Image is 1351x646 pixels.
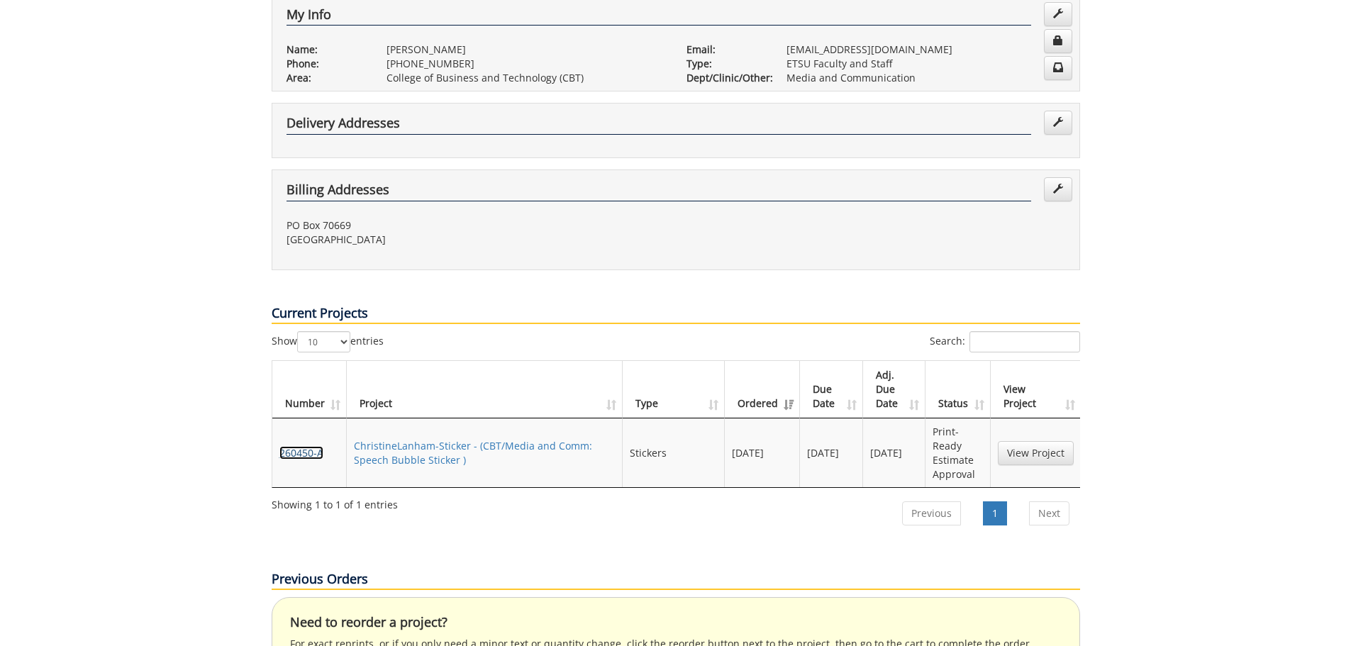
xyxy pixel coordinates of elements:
[272,361,347,418] th: Number: activate to sort column ascending
[863,361,926,418] th: Adj. Due Date: activate to sort column ascending
[800,361,863,418] th: Due Date: activate to sort column ascending
[354,439,592,467] a: ChristineLanham-Sticker - (CBT/Media and Comm: Speech Bubble Sticker )
[983,501,1007,525] a: 1
[347,361,623,418] th: Project: activate to sort column ascending
[725,418,800,487] td: [DATE]
[272,492,398,512] div: Showing 1 to 1 of 1 entries
[279,446,323,460] a: 260450-A
[686,43,765,57] p: Email:
[287,71,365,85] p: Area:
[287,43,365,57] p: Name:
[786,43,1065,57] p: [EMAIL_ADDRESS][DOMAIN_NAME]
[725,361,800,418] th: Ordered: activate to sort column ascending
[686,71,765,85] p: Dept/Clinic/Other:
[925,361,990,418] th: Status: activate to sort column ascending
[1044,2,1072,26] a: Edit Info
[287,233,665,247] p: [GEOGRAPHIC_DATA]
[1044,56,1072,80] a: Change Communication Preferences
[287,8,1031,26] h4: My Info
[287,116,1031,135] h4: Delivery Addresses
[800,418,863,487] td: [DATE]
[287,218,665,233] p: PO Box 70669
[272,570,1080,590] p: Previous Orders
[1029,501,1069,525] a: Next
[290,616,1062,630] h4: Need to reorder a project?
[272,331,384,352] label: Show entries
[1044,177,1072,201] a: Edit Addresses
[1044,111,1072,135] a: Edit Addresses
[297,331,350,352] select: Showentries
[623,361,725,418] th: Type: activate to sort column ascending
[930,331,1080,352] label: Search:
[287,183,1031,201] h4: Billing Addresses
[863,418,926,487] td: [DATE]
[991,361,1081,418] th: View Project: activate to sort column ascending
[998,441,1074,465] a: View Project
[969,331,1080,352] input: Search:
[387,57,665,71] p: [PHONE_NUMBER]
[272,304,1080,324] p: Current Projects
[387,43,665,57] p: [PERSON_NAME]
[925,418,990,487] td: Print-Ready Estimate Approval
[623,418,725,487] td: Stickers
[287,57,365,71] p: Phone:
[1044,29,1072,53] a: Change Password
[686,57,765,71] p: Type:
[786,71,1065,85] p: Media and Communication
[902,501,961,525] a: Previous
[786,57,1065,71] p: ETSU Faculty and Staff
[387,71,665,85] p: College of Business and Technology (CBT)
